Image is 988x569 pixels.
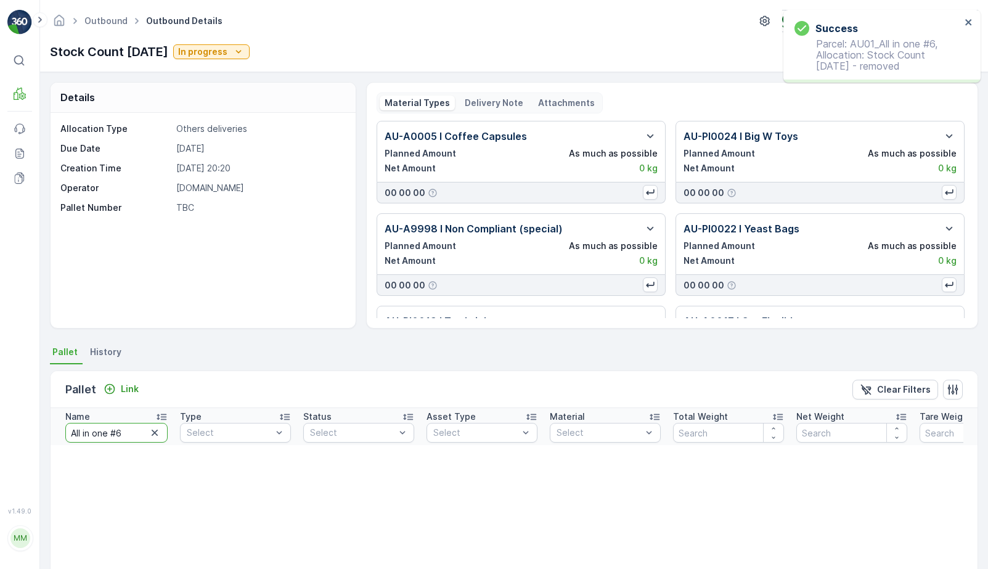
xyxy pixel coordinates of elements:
p: As much as possible [569,147,658,160]
p: Due Date [60,142,171,155]
p: AU-PI0024 I Big W Toys [684,129,798,144]
div: MM [10,528,30,548]
div: Help Tooltip Icon [428,188,438,198]
p: Creation Time [60,162,171,174]
p: Net Amount [684,162,735,174]
p: AU-PI0019 I Toy bricks [385,314,495,329]
h3: Success [815,21,858,36]
p: AU-A9998 I Non Compliant (special) [385,221,563,236]
p: Material Types [385,97,450,109]
span: Outbound Details [144,15,225,27]
button: Link [99,382,144,396]
p: Planned Amount [684,240,755,252]
p: Planned Amount [385,147,456,160]
p: Status [303,411,332,423]
span: History [90,346,121,358]
p: Type [180,411,202,423]
p: Select [433,427,518,439]
a: Homepage [52,18,66,29]
p: As much as possible [868,147,957,160]
p: Net Amount [684,255,735,267]
p: Total Weight [673,411,728,423]
input: Search [65,423,168,443]
p: AU-A0005 I Coffee Capsules [385,129,527,144]
img: terracycle_logo.png [782,14,802,28]
p: Operator [60,182,171,194]
p: Clear Filters [877,383,931,396]
button: Terracycle-AU04 - Sendable(+10:00) [782,10,978,32]
p: Net Amount [385,255,436,267]
p: 00 00 00 [385,187,425,199]
p: 0 kg [938,255,957,267]
p: Link [121,383,139,395]
p: Select [310,427,395,439]
p: 0 kg [639,255,658,267]
p: In progress [178,46,227,58]
span: v 1.49.0 [7,507,32,515]
p: Name [65,411,90,423]
p: [DATE] [176,142,343,155]
p: Parcel: AU01_All in one #6, Allocation: Stock Count [DATE] - removed [794,38,961,72]
p: 0 kg [639,162,658,174]
p: As much as possible [569,240,658,252]
button: In progress [173,44,250,59]
p: Select [187,427,272,439]
p: Net Weight [796,411,844,423]
span: Pallet [52,346,78,358]
p: Delivery Note [465,97,523,109]
p: Others deliveries [176,123,343,135]
a: Outbound [84,15,128,26]
p: AU-PI0022 I Yeast Bags [684,221,799,236]
button: Clear Filters [852,380,938,399]
p: Pallet Number [60,202,171,214]
p: AU-A0017 I Gnr Flexible [684,314,799,329]
p: 0 kg [938,162,957,174]
p: Pallet [65,381,96,398]
p: TBC [176,202,343,214]
button: close [965,17,973,29]
p: 00 00 00 [684,187,724,199]
button: MM [7,517,32,559]
p: Net Amount [385,162,436,174]
p: Attachments [538,97,595,109]
p: Planned Amount [684,147,755,160]
p: [DOMAIN_NAME] [176,182,343,194]
p: Allocation Type [60,123,171,135]
div: Help Tooltip Icon [727,188,737,198]
input: Search [673,423,784,443]
p: Asset Type [427,411,476,423]
p: 00 00 00 [385,279,425,292]
p: Select [557,427,642,439]
input: Search [796,423,907,443]
div: Help Tooltip Icon [727,280,737,290]
p: Tare Weight [920,411,971,423]
p: Details [60,90,95,105]
p: Material [550,411,585,423]
p: As much as possible [868,240,957,252]
p: 00 00 00 [684,279,724,292]
p: Planned Amount [385,240,456,252]
p: Stock Count [DATE] [50,43,168,61]
div: Help Tooltip Icon [428,280,438,290]
img: logo [7,10,32,35]
p: [DATE] 20:20 [176,162,343,174]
